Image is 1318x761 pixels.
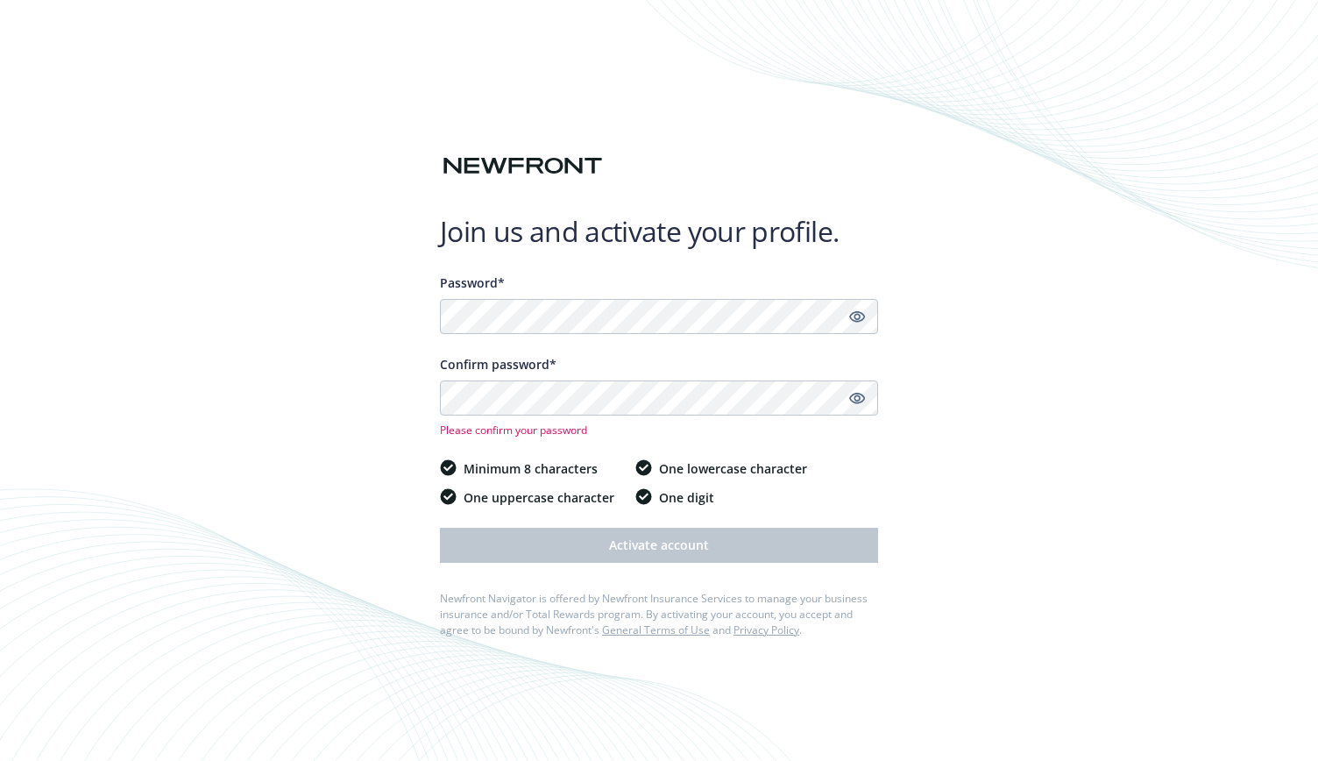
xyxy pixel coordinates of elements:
h1: Join us and activate your profile. [440,214,878,249]
div: Newfront Navigator is offered by Newfront Insurance Services to manage your business insurance an... [440,591,878,638]
a: General Terms of Use [602,622,710,637]
span: One digit [659,488,714,507]
a: Show password [847,388,868,409]
span: One lowercase character [659,459,807,478]
span: One uppercase character [464,488,614,507]
input: Confirm your unique password... [440,380,878,416]
a: Privacy Policy [733,622,799,637]
span: Please confirm your password [440,423,878,437]
button: Activate account [440,528,878,563]
a: Show password [847,306,868,327]
span: Password* [440,274,505,291]
img: Newfront logo [440,151,606,181]
input: Enter a unique password... [440,299,878,334]
span: Activate account [609,537,709,553]
span: Confirm password* [440,356,556,373]
span: Minimum 8 characters [464,459,598,478]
